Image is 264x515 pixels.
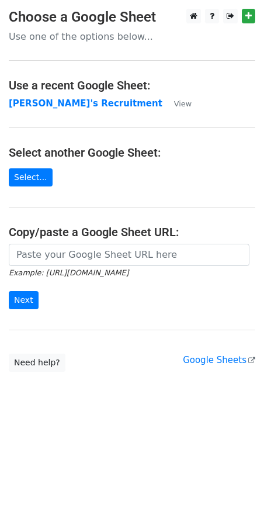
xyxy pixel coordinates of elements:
a: Select... [9,168,53,186]
a: [PERSON_NAME]'s Recruitment [9,98,162,109]
h4: Copy/paste a Google Sheet URL: [9,225,255,239]
small: View [174,99,192,108]
input: Paste your Google Sheet URL here [9,244,249,266]
small: Example: [URL][DOMAIN_NAME] [9,268,128,277]
p: Use one of the options below... [9,30,255,43]
a: View [162,98,192,109]
h4: Use a recent Google Sheet: [9,78,255,92]
input: Next [9,291,39,309]
h4: Select another Google Sheet: [9,146,255,160]
a: Need help? [9,354,65,372]
a: Google Sheets [183,355,255,365]
h3: Choose a Google Sheet [9,9,255,26]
